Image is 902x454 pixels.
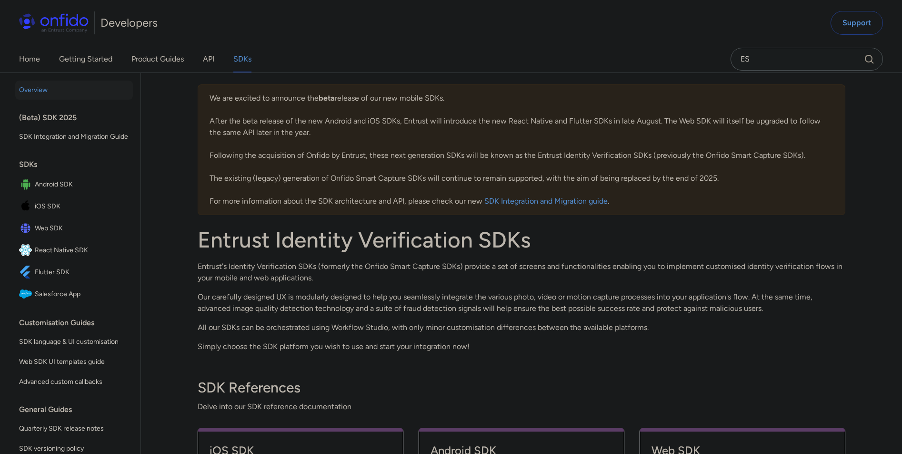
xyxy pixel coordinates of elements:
[35,266,129,279] span: Flutter SDK
[19,131,129,143] span: SDK Integration and Migration Guide
[35,200,129,213] span: iOS SDK
[19,336,129,348] span: SDK language & UI customisation
[19,200,35,213] img: IconiOS SDK
[15,127,133,146] a: SDK Integration and Migration Guide
[731,48,883,71] input: Onfido search input field
[198,322,845,333] p: All our SDKs can be orchestrated using Workflow Studio, with only minor customisation differences...
[198,291,845,314] p: Our carefully designed UX is modularly designed to help you seamlessly integrate the various phot...
[35,288,129,301] span: Salesforce App
[59,46,112,72] a: Getting Started
[15,81,133,100] a: Overview
[19,13,89,32] img: Onfido Logo
[131,46,184,72] a: Product Guides
[19,155,137,174] div: SDKs
[15,174,133,195] a: IconAndroid SDKAndroid SDK
[15,419,133,438] a: Quarterly SDK release notes
[19,244,35,257] img: IconReact Native SDK
[319,93,335,103] b: beta
[35,222,129,235] span: Web SDK
[19,376,129,388] span: Advanced custom callbacks
[15,240,133,261] a: IconReact Native SDKReact Native SDK
[19,108,137,127] div: (Beta) SDK 2025
[198,378,845,397] h3: SDK References
[19,46,40,72] a: Home
[484,196,608,206] a: SDK Integration and Migration guide
[233,46,251,72] a: SDKs
[19,356,129,368] span: Web SDK UI templates guide
[198,261,845,284] p: Entrust's Identity Verification SDKs (formerly the Onfido Smart Capture SDKs) provide a set of sc...
[35,178,129,191] span: Android SDK
[19,178,35,191] img: IconAndroid SDK
[15,196,133,217] a: IconiOS SDKiOS SDK
[15,332,133,351] a: SDK language & UI customisation
[198,84,845,215] div: We are excited to announce the release of our new mobile SDKs. After the beta release of the new ...
[19,222,35,235] img: IconWeb SDK
[198,401,845,413] span: Delve into our SDK reference documentation
[19,423,129,434] span: Quarterly SDK release notes
[19,400,137,419] div: General Guides
[198,227,845,253] h1: Entrust Identity Verification SDKs
[35,244,129,257] span: React Native SDK
[198,341,845,352] p: Simply choose the SDK platform you wish to use and start your integration now!
[19,288,35,301] img: IconSalesforce App
[15,218,133,239] a: IconWeb SDKWeb SDK
[15,372,133,392] a: Advanced custom callbacks
[19,84,129,96] span: Overview
[831,11,883,35] a: Support
[100,15,158,31] h1: Developers
[15,262,133,283] a: IconFlutter SDKFlutter SDK
[203,46,214,72] a: API
[19,313,137,332] div: Customisation Guides
[15,284,133,305] a: IconSalesforce AppSalesforce App
[19,266,35,279] img: IconFlutter SDK
[15,352,133,371] a: Web SDK UI templates guide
